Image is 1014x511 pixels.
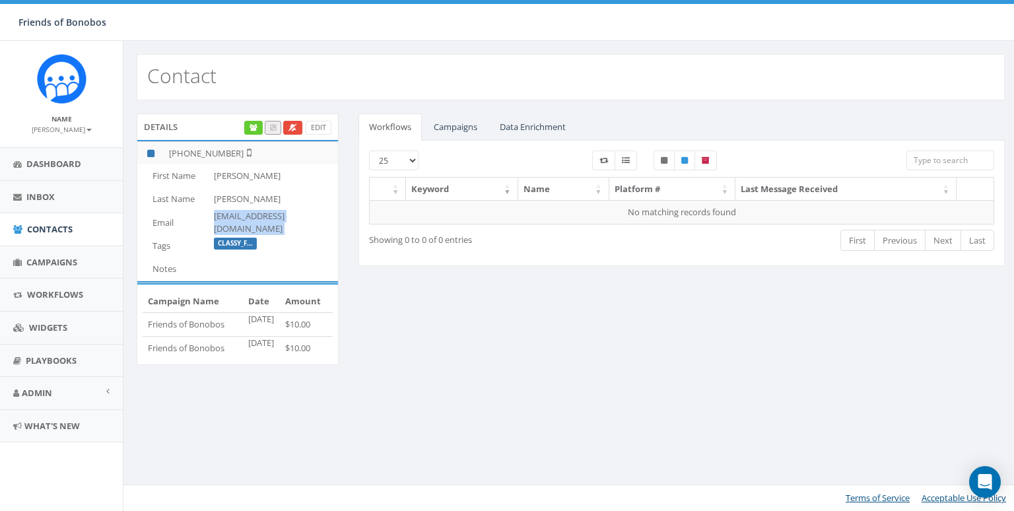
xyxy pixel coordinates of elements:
[735,178,957,201] th: Last Message Received: activate to sort column ascending
[214,238,257,250] label: classy_Friends of Bonobos
[143,313,243,337] td: Friends of Bonobos
[922,492,1006,504] a: Acceptable Use Policy
[209,187,338,211] td: [PERSON_NAME]
[27,223,73,235] span: Contacts
[244,121,263,135] a: Enrich Contact
[243,290,279,313] th: Date
[143,336,243,359] td: Friends of Bonobos
[270,122,276,132] span: Call this contact by routing a call through the phone number listed in your profile.
[147,65,217,86] h2: Contact
[51,114,72,123] small: Name
[137,164,209,187] td: First Name
[147,149,154,158] i: This phone number is subscribed and will receive texts.
[26,256,77,268] span: Campaigns
[674,151,695,170] label: Published
[280,336,333,359] td: $10.00
[137,114,339,140] div: Details
[37,54,86,104] img: Rally_Corp_Icon.png
[370,178,406,201] th: : activate to sort column ascending
[840,230,875,252] a: First
[26,191,55,203] span: Inbox
[518,178,609,201] th: Name: activate to sort column ascending
[592,151,615,170] label: Workflow
[694,151,717,170] label: Archived
[143,290,243,313] th: Campaign Name
[244,147,252,158] i: Not Validated
[280,290,333,313] th: Amount
[925,230,961,252] a: Next
[26,355,77,366] span: Playbooks
[137,257,209,281] td: Notes
[32,125,92,134] small: [PERSON_NAME]
[24,420,80,432] span: What's New
[423,114,488,141] a: Campaigns
[22,387,52,399] span: Admin
[32,123,92,135] a: [PERSON_NAME]
[209,210,338,234] td: [EMAIL_ADDRESS][DOMAIN_NAME]
[406,178,518,201] th: Keyword: activate to sort column ascending
[358,114,422,141] a: Workflows
[243,336,279,359] td: [DATE]
[137,210,209,234] td: Email
[654,151,675,170] label: Unpublished
[369,228,618,246] div: Showing 0 to 0 of 0 entries
[906,151,994,170] input: Type to search
[283,121,302,135] a: Opt Out Contact
[615,151,637,170] label: Menu
[370,200,994,224] td: No matching records found
[26,158,81,170] span: Dashboard
[209,164,338,187] td: [PERSON_NAME]
[961,230,994,252] a: Last
[874,230,926,252] a: Previous
[609,178,735,201] th: Platform #: activate to sort column ascending
[18,16,106,28] span: Friends of Bonobos
[306,121,331,135] a: Edit
[846,492,910,504] a: Terms of Service
[27,289,83,300] span: Workflows
[137,187,209,211] td: Last Name
[29,322,67,333] span: Widgets
[164,141,338,164] td: [PHONE_NUMBER]
[243,313,279,337] td: [DATE]
[969,466,1001,498] div: Open Intercom Messenger
[489,114,576,141] a: Data Enrichment
[137,234,209,257] td: Tags
[280,313,333,337] td: $10.00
